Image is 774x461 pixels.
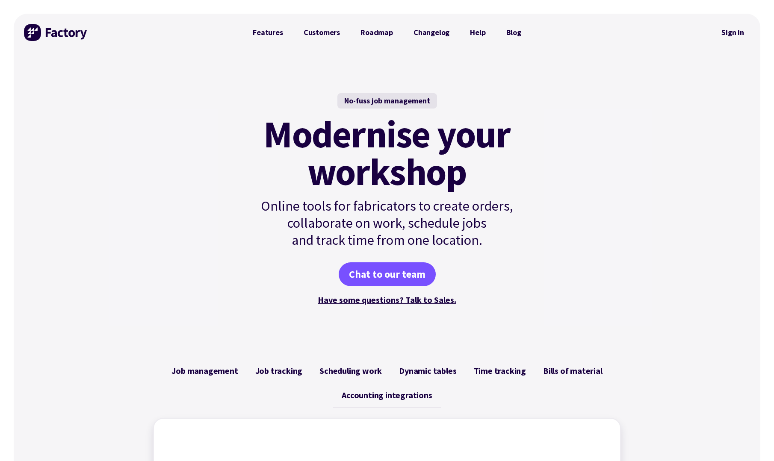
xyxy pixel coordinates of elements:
a: Roadmap [350,24,403,41]
a: Blog [496,24,532,41]
span: Job tracking [255,366,303,376]
p: Online tools for fabricators to create orders, collaborate on work, schedule jobs and track time ... [242,197,532,249]
a: Customers [293,24,350,41]
a: Have some questions? Talk to Sales. [318,294,456,305]
a: Sign in [715,23,750,42]
nav: Primary Navigation [242,24,532,41]
a: Help [460,24,496,41]
a: Chat to our team [339,262,436,286]
a: Changelog [403,24,460,41]
span: Bills of material [543,366,603,376]
span: Accounting integrations [342,390,432,400]
div: No-fuss job management [337,93,437,109]
span: Job management [171,366,238,376]
nav: Secondary Navigation [715,23,750,42]
span: Scheduling work [319,366,382,376]
img: Factory [24,24,88,41]
span: Time tracking [474,366,526,376]
mark: Modernise your workshop [263,115,510,191]
span: Dynamic tables [399,366,456,376]
a: Features [242,24,293,41]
